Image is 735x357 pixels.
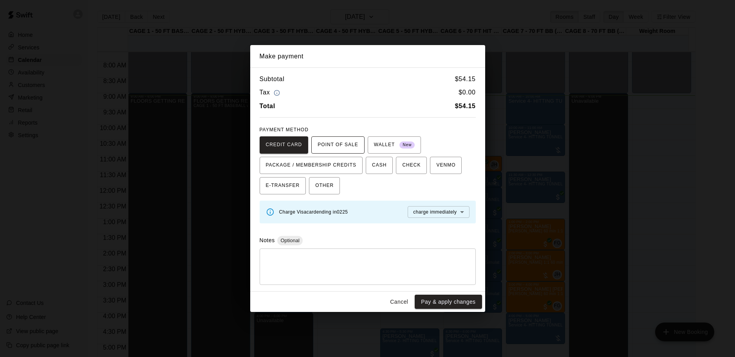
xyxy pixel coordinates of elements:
[399,140,415,150] span: New
[436,159,455,172] span: VENMO
[260,87,282,98] h6: Tax
[266,159,357,172] span: PACKAGE / MEMBERSHIP CREDITS
[396,157,427,174] button: CHECK
[277,237,302,243] span: Optional
[266,139,302,151] span: CREDIT CARD
[318,139,358,151] span: POINT OF SALE
[455,103,476,109] b: $ 54.15
[459,87,475,98] h6: $ 0.00
[368,136,421,154] button: WALLET New
[315,179,334,192] span: OTHER
[366,157,393,174] button: CASH
[311,136,364,154] button: POINT OF SALE
[415,295,482,309] button: Pay & apply changes
[260,127,309,132] span: PAYMENT METHOD
[260,74,285,84] h6: Subtotal
[430,157,462,174] button: VENMO
[372,159,386,172] span: CASH
[309,177,340,194] button: OTHER
[260,103,275,109] b: Total
[260,237,275,243] label: Notes
[260,177,306,194] button: E-TRANSFER
[279,209,348,215] span: Charge Visa card ending in 0225
[402,159,421,172] span: CHECK
[413,209,457,215] span: charge immediately
[250,45,485,68] h2: Make payment
[374,139,415,151] span: WALLET
[266,179,300,192] span: E-TRANSFER
[386,295,412,309] button: Cancel
[260,157,363,174] button: PACKAGE / MEMBERSHIP CREDITS
[455,74,476,84] h6: $ 54.15
[260,136,309,154] button: CREDIT CARD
